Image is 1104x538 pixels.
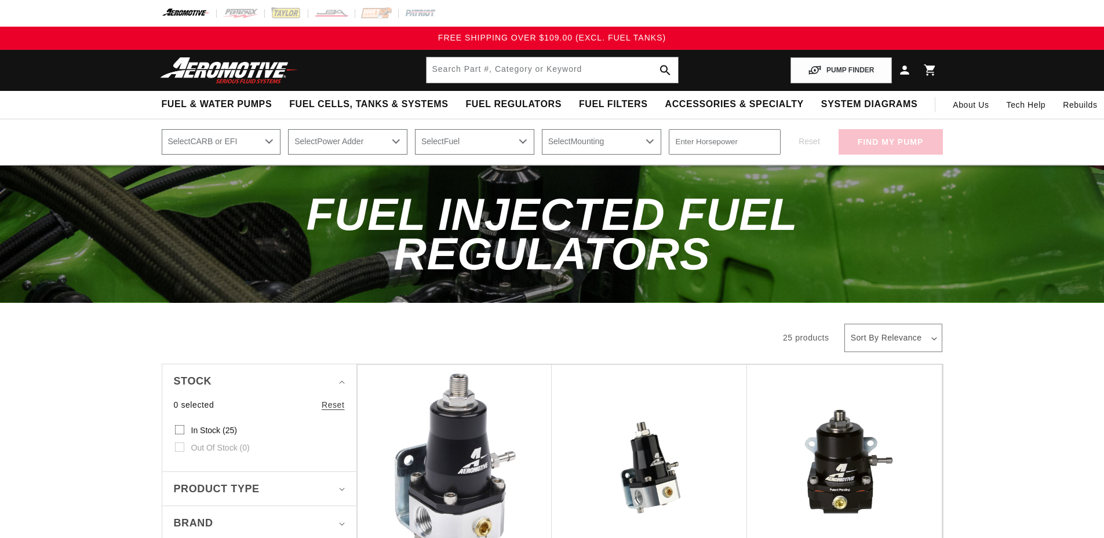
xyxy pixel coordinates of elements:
a: About Us [944,91,997,119]
select: Mounting [542,129,661,155]
span: Product type [174,481,260,497]
summary: Stock (0 selected) [174,364,345,398]
summary: Fuel & Water Pumps [153,91,281,118]
span: 25 products [783,333,829,342]
select: Fuel [415,129,534,155]
input: Search by Part Number, Category or Keyword [427,57,678,83]
span: Fuel & Water Pumps [162,98,272,111]
span: FREE SHIPPING OVER $109.00 (EXCL. FUEL TANKS) [438,33,666,42]
select: Power Adder [288,129,407,155]
summary: Product type (0 selected) [174,472,345,506]
summary: Accessories & Specialty [657,91,812,118]
span: Accessories & Specialty [665,98,804,111]
input: Enter Horsepower [669,129,781,155]
img: Aeromotive [157,57,302,84]
a: Reset [322,398,345,411]
span: 0 selected [174,398,214,411]
span: Stock [174,373,212,390]
summary: Fuel Cells, Tanks & Systems [280,91,457,118]
span: In stock (25) [191,425,237,435]
span: Fuel Injected Fuel Regulators [307,189,798,279]
span: Brand [174,515,213,532]
span: Fuel Filters [579,98,648,111]
span: Fuel Cells, Tanks & Systems [289,98,448,111]
span: System Diagrams [821,98,917,111]
span: Out of stock (0) [191,442,250,453]
summary: Fuel Filters [570,91,657,118]
span: Rebuilds [1063,98,1097,111]
button: search button [653,57,678,83]
summary: Tech Help [998,91,1055,119]
span: Tech Help [1007,98,1046,111]
span: Fuel Regulators [465,98,561,111]
summary: Fuel Regulators [457,91,570,118]
button: PUMP FINDER [790,57,891,83]
select: CARB or EFI [162,129,281,155]
summary: System Diagrams [812,91,926,118]
span: About Us [953,100,989,109]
